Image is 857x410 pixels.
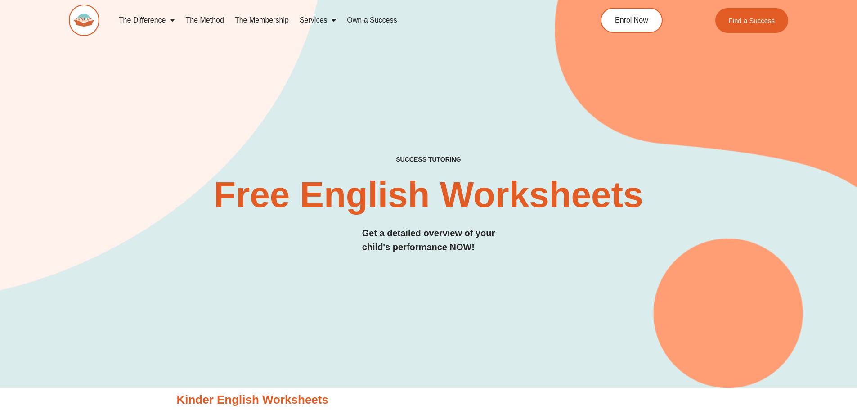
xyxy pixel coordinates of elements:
a: The Membership [229,10,294,31]
h2: Free English Worksheets​ [191,177,666,213]
a: Find a Success [715,8,789,33]
h3: Get a detailed overview of your child's performance NOW! [362,226,495,254]
a: Services [294,10,341,31]
span: Find a Success [729,17,775,24]
nav: Menu [113,10,560,31]
a: Own a Success [341,10,402,31]
span: Enrol Now [615,17,648,24]
h3: Kinder English Worksheets [177,392,681,408]
a: The Difference [113,10,180,31]
h4: SUCCESS TUTORING​ [322,156,535,163]
a: Enrol Now [601,8,663,33]
a: The Method [180,10,229,31]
